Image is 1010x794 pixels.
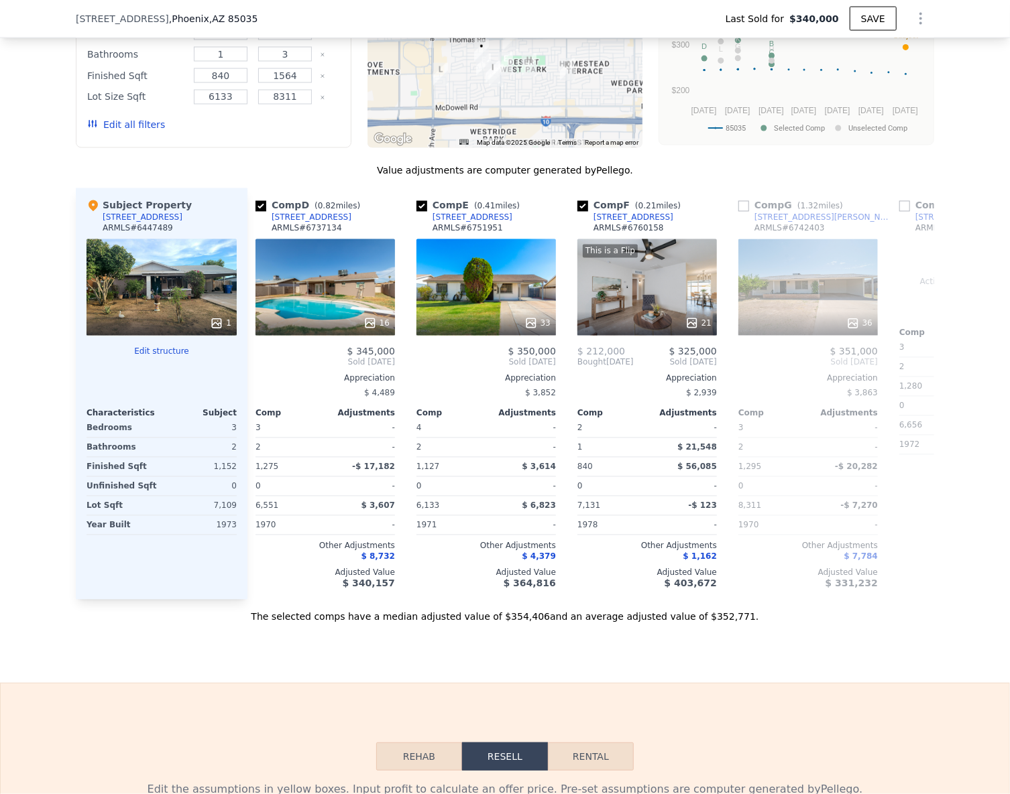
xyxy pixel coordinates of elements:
[256,482,261,491] span: 0
[665,578,717,589] span: $ 403,672
[893,106,918,115] text: [DATE]
[848,124,907,133] text: Unselected Comp
[650,419,717,438] div: -
[489,477,556,496] div: -
[754,223,825,234] div: ARMLS # 6742403
[577,212,673,223] a: [STREET_ADDRESS]
[738,516,805,535] div: 1970
[416,423,422,433] span: 4
[433,223,503,234] div: ARMLS # 6751951
[87,419,159,438] div: Bedrooms
[256,373,395,384] div: Appreciation
[672,41,690,50] text: $300
[320,52,325,58] button: Clear
[469,202,525,211] span: ( miles)
[811,438,878,457] div: -
[577,462,593,472] span: 840
[320,95,325,101] button: Clear
[738,199,848,212] div: Comp G
[504,578,556,589] span: $ 364,816
[347,346,395,357] span: $ 345,000
[433,63,448,86] div: 7345 W Monte Vista Rd
[164,497,237,515] div: 7,109
[328,438,395,457] div: -
[416,438,484,457] div: 2
[850,7,897,31] button: SAVE
[594,223,664,234] div: ARMLS # 6760158
[738,408,808,419] div: Comp
[738,482,744,491] span: 0
[808,408,878,419] div: Adjustments
[577,423,583,433] span: 2
[474,40,489,62] div: 6907 W Wilshire Dr
[325,408,395,419] div: Adjustments
[522,501,556,511] span: $ 6,823
[759,106,784,115] text: [DATE]
[433,212,512,223] div: [STREET_ADDRESS]
[738,501,761,511] span: 8,311
[688,501,717,511] span: -$ 123
[685,317,712,330] div: 21
[76,12,169,25] span: [STREET_ADDRESS]
[735,43,741,51] text: G
[364,389,395,398] span: $ 4,489
[899,358,966,377] div: 2
[416,568,556,578] div: Adjusted Value
[672,86,690,96] text: $200
[76,164,934,178] div: Value adjustments are computer generated by Pellego .
[754,212,894,223] div: [STREET_ADDRESS][PERSON_NAME]
[524,317,551,330] div: 33
[209,13,258,24] span: , AZ 85035
[835,462,878,472] span: -$ 20,282
[87,66,186,85] div: Finished Sqft
[508,346,556,357] span: $ 350,000
[893,31,918,40] text: Subject
[560,58,575,81] div: 2201 N 59th Ave
[87,408,162,419] div: Characteristics
[256,501,278,511] span: 6,551
[459,139,469,145] button: Keyboard shortcuts
[486,408,556,419] div: Adjustments
[789,12,839,25] span: $340,000
[719,45,723,53] text: L
[318,202,336,211] span: 0.82
[769,40,774,48] text: B
[594,212,673,223] div: [STREET_ADDRESS]
[489,419,556,438] div: -
[522,54,537,76] div: 6314 W Cypress St
[256,357,395,368] span: Sold [DATE]
[371,131,415,148] a: Open this area in Google Maps (opens a new window)
[577,373,717,384] div: Appreciation
[577,568,717,578] div: Adjusted Value
[691,106,717,115] text: [DATE]
[558,139,577,147] a: Terms (opens in new tab)
[371,131,415,148] img: Google
[669,346,717,357] span: $ 325,000
[650,516,717,535] div: -
[792,202,848,211] span: ( miles)
[416,357,556,368] span: Sold [DATE]
[486,61,500,84] div: 6746 W Holly St
[791,106,817,115] text: [DATE]
[899,328,969,338] div: Comp
[702,43,707,51] text: D
[489,516,556,535] div: -
[164,419,237,438] div: 3
[87,45,186,64] div: Bathrooms
[416,199,525,212] div: Comp E
[256,541,395,551] div: Other Adjustments
[774,124,825,133] text: Selected Comp
[650,477,717,496] div: -
[577,408,647,419] div: Comp
[476,54,491,76] div: 2243 N 69th Ave
[577,438,644,457] div: 1
[164,458,237,476] div: 1,152
[361,501,395,511] span: $ 3,607
[647,408,717,419] div: Adjustments
[915,223,986,234] div: ARMLS # 6782062
[846,317,873,330] div: 36
[272,223,342,234] div: ARMLS # 6737134
[738,568,878,578] div: Adjusted Value
[915,212,995,223] div: [STREET_ADDRESS]
[503,28,518,51] div: 6528 W Cambridge Ave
